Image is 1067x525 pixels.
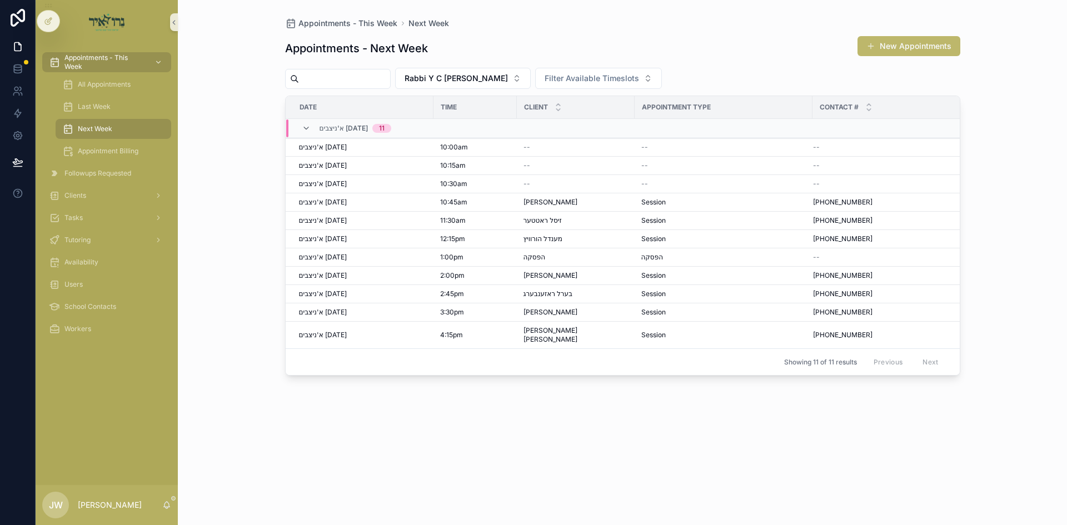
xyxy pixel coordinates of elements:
[813,271,966,280] a: [PHONE_NUMBER]
[440,198,510,207] a: 10:45am
[64,324,91,333] span: Workers
[299,289,347,298] span: א'ניצבים [DATE]
[440,331,463,339] span: 4:15pm
[820,103,859,112] span: Contact #
[298,18,397,29] span: Appointments - This Week
[285,18,397,29] a: Appointments - This Week
[299,198,347,207] span: א'ניצבים [DATE]
[64,280,83,289] span: Users
[641,216,806,225] a: Session
[523,308,628,317] a: [PERSON_NAME]
[641,271,666,280] span: Session
[523,179,530,188] span: --
[523,143,530,152] span: --
[641,161,648,170] span: --
[523,289,572,298] span: בערל ראזענבערג
[64,213,83,222] span: Tasks
[857,36,960,56] a: New Appointments
[299,271,347,280] span: א'ניצבים [DATE]
[813,216,872,225] span: [PHONE_NUMBER]
[641,331,806,339] a: Session
[440,308,510,317] a: 3:30pm
[299,289,427,298] a: א'ניצבים [DATE]
[813,198,872,207] span: [PHONE_NUMBER]
[299,308,347,317] span: א'ניצבים [DATE]
[535,68,662,89] button: Select Button
[813,179,820,188] span: --
[285,41,428,56] h1: Appointments - Next Week
[56,97,171,117] a: Last Week
[813,253,820,262] span: --
[641,289,666,298] span: Session
[440,161,510,170] a: 10:15am
[440,308,464,317] span: 3:30pm
[299,271,427,280] a: א'ניצבים [DATE]
[64,53,146,71] span: Appointments - This Week
[641,198,806,207] a: Session
[813,289,966,298] a: [PHONE_NUMBER]
[440,234,465,243] span: 12:15pm
[813,198,966,207] a: [PHONE_NUMBER]
[641,216,666,225] span: Session
[299,216,427,225] a: א'ניצבים [DATE]
[813,331,966,339] a: [PHONE_NUMBER]
[545,73,639,84] span: Filter Available Timeslots
[299,143,347,152] span: א'ניצבים [DATE]
[42,230,171,250] a: Tutoring
[64,191,86,200] span: Clients
[641,253,806,262] a: הפסקה
[64,169,131,178] span: Followups Requested
[813,179,966,188] a: --
[299,179,427,188] a: א'ניצבים [DATE]
[523,253,545,262] span: הפסקה
[56,141,171,161] a: Appointment Billing
[299,331,427,339] a: א'ניצבים [DATE]
[523,216,562,225] span: זיסל ראטטער
[523,234,628,243] a: מענדל הורוויץ
[523,253,628,262] a: הפסקה
[813,161,820,170] span: --
[78,80,131,89] span: All Appointments
[299,253,427,262] a: א'ניצבים [DATE]
[42,274,171,294] a: Users
[784,358,857,367] span: Showing 11 of 11 results
[379,124,385,133] div: 11
[641,234,806,243] a: Session
[641,198,666,207] span: Session
[523,271,577,280] span: [PERSON_NAME]
[320,124,368,133] span: א'ניצבים [DATE]
[89,13,125,31] img: App logo
[813,289,872,298] span: [PHONE_NUMBER]
[641,179,648,188] span: --
[813,331,872,339] span: [PHONE_NUMBER]
[440,216,466,225] span: 11:30am
[813,308,872,317] span: [PHONE_NUMBER]
[641,143,648,152] span: --
[78,499,142,511] p: [PERSON_NAME]
[642,103,711,112] span: Appointment Type
[440,216,510,225] a: 11:30am
[395,68,531,89] button: Select Button
[299,143,427,152] a: א'ניצבים [DATE]
[641,289,806,298] a: Session
[299,234,347,243] span: א'ניצבים [DATE]
[440,234,510,243] a: 12:15pm
[64,236,91,244] span: Tutoring
[523,326,628,344] a: [PERSON_NAME] [PERSON_NAME]
[36,44,178,353] div: scrollable content
[42,319,171,339] a: Workers
[813,308,966,317] a: [PHONE_NUMBER]
[641,308,806,317] a: Session
[440,271,465,280] span: 2:00pm
[523,308,577,317] span: [PERSON_NAME]
[523,198,577,207] span: [PERSON_NAME]
[440,331,510,339] a: 4:15pm
[440,198,467,207] span: 10:45am
[64,302,116,311] span: School Contacts
[441,103,457,112] span: Time
[299,216,347,225] span: א'ניצבים [DATE]
[408,18,449,29] a: Next Week
[42,297,171,317] a: School Contacts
